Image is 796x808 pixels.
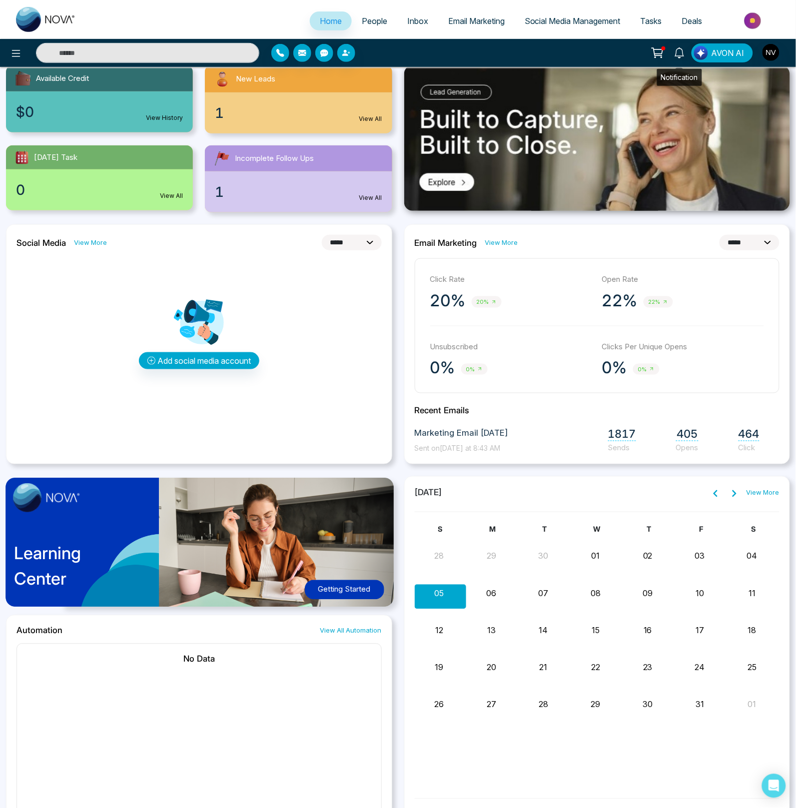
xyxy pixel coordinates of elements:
[13,483,80,512] img: image
[236,73,275,85] span: New Leads
[643,699,653,711] button: 30
[438,525,443,534] span: S
[540,662,548,674] button: 21
[694,46,708,60] img: Lead Flow
[362,16,387,26] span: People
[487,699,496,711] button: 27
[749,588,756,600] button: 11
[695,550,705,562] button: 03
[0,473,406,619] img: home-learning-center.png
[539,699,548,711] button: 28
[712,47,745,59] span: AVON AI
[682,16,703,26] span: Deals
[74,238,107,247] a: View More
[415,427,509,440] span: Marketing Email [DATE]
[430,274,592,285] p: Click Rate
[718,9,790,32] img: Market-place.gif
[174,297,224,347] img: Analytics png
[676,428,699,441] span: 405
[591,588,601,600] button: 08
[602,341,764,353] p: Clicks Per Unique Opens
[739,443,760,453] span: Click
[525,16,621,26] span: Social Media Management
[748,662,757,674] button: 25
[647,525,652,534] span: T
[235,153,314,164] span: Incomplete Follow Ups
[631,11,672,30] a: Tasks
[487,662,496,674] button: 20
[676,443,699,453] span: Opens
[692,43,753,62] button: AVON AI
[489,525,496,534] span: M
[543,525,547,534] span: T
[146,113,183,122] a: View History
[696,588,704,600] button: 10
[695,662,705,674] button: 24
[448,16,505,26] span: Email Marketing
[404,65,791,211] img: .
[539,550,549,562] button: 30
[602,274,764,285] p: Open Rate
[160,191,183,200] a: View All
[748,699,757,711] button: 01
[608,428,636,441] span: 1817
[487,625,496,637] button: 13
[16,101,34,122] span: $0
[27,654,371,664] h2: No Data
[762,774,786,798] div: Open Intercom Messenger
[310,11,352,30] a: Home
[320,16,342,26] span: Home
[435,662,444,674] button: 19
[438,11,515,30] a: Email Marketing
[139,352,259,369] button: Add social media account
[643,662,653,674] button: 23
[435,588,444,600] button: 05
[16,626,62,636] h2: Automation
[696,625,704,637] button: 17
[16,238,66,248] h2: Social Media
[461,364,488,375] span: 0%
[14,149,30,165] img: todayTask.svg
[36,73,89,84] span: Available Credit
[415,444,501,453] span: Sent on [DATE] at 8:43 AM
[485,238,518,247] a: View More
[643,588,653,600] button: 09
[487,550,496,562] button: 29
[644,625,652,637] button: 16
[747,550,758,562] button: 04
[747,488,780,498] a: View More
[397,11,438,30] a: Inbox
[696,699,704,711] button: 31
[14,69,32,87] img: availableCredit.svg
[763,44,780,61] img: User Avatar
[213,149,231,167] img: followUps.svg
[435,625,443,637] button: 12
[415,405,780,415] h2: Recent Emails
[633,364,660,375] span: 0%
[14,541,81,592] p: Learning Center
[213,69,232,88] img: newLeads.svg
[657,69,702,86] div: Notification
[487,588,497,600] button: 06
[643,550,653,562] button: 02
[430,291,466,311] p: 20%
[415,238,477,248] h2: Email Marketing
[602,358,627,378] p: 0%
[215,102,224,123] span: 1
[435,699,444,711] button: 26
[352,11,397,30] a: People
[752,525,756,534] span: S
[215,181,224,202] span: 1
[6,476,392,616] a: LearningCenterGetting Started
[515,11,631,30] a: Social Media Management
[641,16,662,26] span: Tasks
[430,358,455,378] p: 0%
[591,699,601,711] button: 29
[748,625,757,637] button: 18
[472,296,502,308] span: 20%
[430,341,592,353] p: Unsubscribed
[592,550,600,562] button: 01
[672,11,713,30] a: Deals
[407,16,428,26] span: Inbox
[608,443,636,453] span: Sends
